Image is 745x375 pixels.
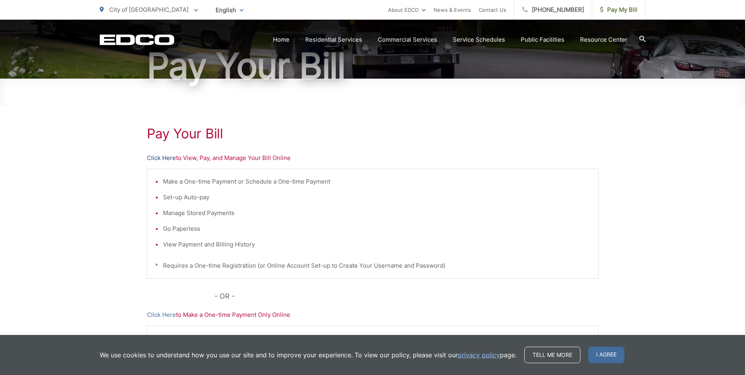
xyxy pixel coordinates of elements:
[600,5,637,15] span: Pay My Bill
[434,5,471,15] a: News & Events
[163,334,590,343] li: Make a One-time Payment Only
[479,5,506,15] a: Contact Us
[155,261,590,270] p: * Requires a One-time Registration (or Online Account Set-up to Create Your Username and Password)
[109,6,189,13] span: City of [GEOGRAPHIC_DATA]
[588,347,624,363] span: I agree
[147,153,599,163] p: to View, Pay, and Manage Your Bill Online
[580,35,628,44] a: Resource Center
[163,193,590,202] li: Set-up Auto-pay
[210,3,249,17] span: English
[100,350,516,360] p: We use cookies to understand how you use our site and to improve your experience. To view our pol...
[163,177,590,186] li: Make a One-time Payment or Schedule a One-time Payment
[388,5,426,15] a: About EDCO
[100,46,646,86] h1: Pay Your Bill
[378,35,437,44] a: Commercial Services
[273,35,289,44] a: Home
[214,290,599,302] p: - OR -
[147,153,176,163] a: Click Here
[163,208,590,218] li: Manage Stored Payments
[458,350,500,360] a: privacy policy
[147,310,176,320] a: Click Here
[163,224,590,233] li: Go Paperless
[453,35,505,44] a: Service Schedules
[521,35,564,44] a: Public Facilities
[100,34,174,45] a: EDCD logo. Return to the homepage.
[147,126,599,142] h1: Pay Your Bill
[163,240,590,249] li: View Payment and Billing History
[147,310,599,320] p: to Make a One-time Payment Only Online
[305,35,362,44] a: Residential Services
[524,347,580,363] a: Tell me more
